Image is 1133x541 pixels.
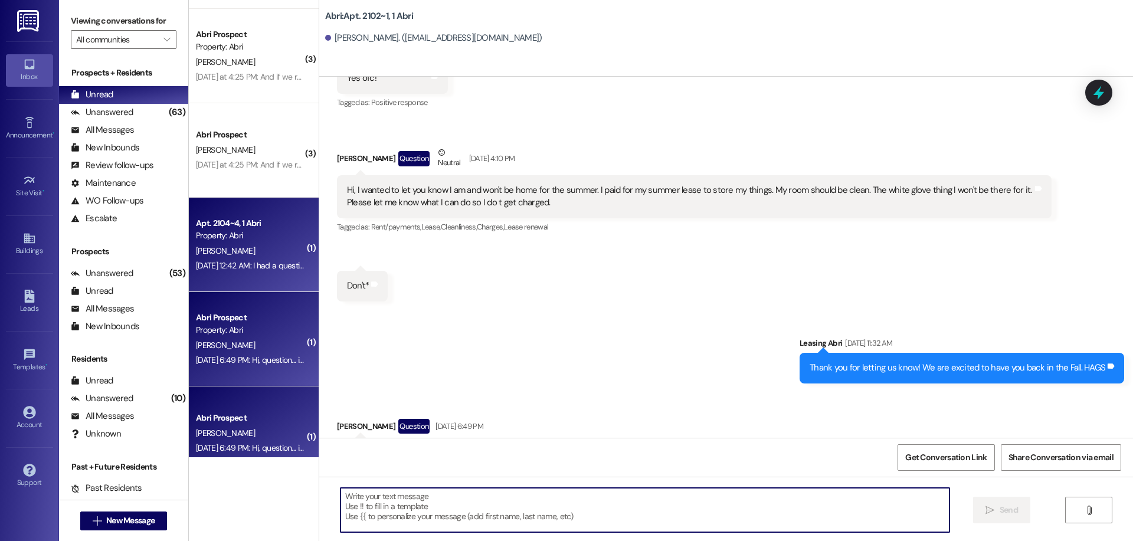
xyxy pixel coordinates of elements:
a: Inbox [6,54,53,86]
div: Leasing Abri [800,337,1124,353]
div: Property: Abri [196,41,305,53]
span: • [42,187,44,195]
div: [DATE] 4:10 PM [466,152,515,165]
span: [PERSON_NAME] [196,57,255,67]
img: ResiDesk Logo [17,10,41,32]
span: [PERSON_NAME] [196,145,255,155]
div: Tagged as: [337,218,1052,235]
div: Residents [59,353,188,365]
div: Maintenance [71,177,136,189]
span: Share Conversation via email [1008,451,1114,464]
span: • [45,361,47,369]
button: Get Conversation Link [898,444,994,471]
div: Unread [71,88,113,101]
div: Past + Future Residents [59,461,188,473]
i:  [93,516,101,526]
input: All communities [76,30,158,49]
a: Site Visit • [6,171,53,202]
span: New Message [106,514,155,527]
span: Send [1000,504,1018,516]
div: Unanswered [71,392,133,405]
div: All Messages [71,124,134,136]
div: [DATE] 6:49 PM: Hi, question... if I do decide to come back a bit earlier ([DATE] possibly 7) wou... [196,355,924,365]
span: Get Conversation Link [905,451,987,464]
div: Unread [71,375,113,387]
a: Support [6,460,53,492]
button: New Message [80,512,168,530]
div: Property: Abri [196,324,305,336]
div: [DATE] 12:42 AM: I had a question, is anyone moving into the apartment earlier than the 9th? whic... [196,260,767,271]
span: [PERSON_NAME] [196,340,255,350]
div: Unanswered [71,267,133,280]
i:  [985,506,994,515]
div: WO Follow-ups [71,195,143,207]
div: Abri Prospect [196,129,305,141]
span: Lease renewal [504,222,549,232]
div: New Inbounds [71,142,139,154]
div: Unanswered [71,106,133,119]
div: [PERSON_NAME]. ([EMAIL_ADDRESS][DOMAIN_NAME]) [325,32,542,44]
span: [PERSON_NAME] [196,245,255,256]
span: Positive response [371,97,428,107]
div: [DATE] 6:49 PM: Hi, question... if I do decide to come back a bit earlier ([DATE] possibly 7) wou... [196,442,924,453]
span: Cleanliness , [441,222,477,232]
div: Unknown [71,428,121,440]
div: [DATE] 6:49 PM [433,420,483,432]
a: Buildings [6,228,53,260]
div: Apt. 2104~4, 1 Abri [196,217,305,229]
span: • [53,129,54,137]
div: New Inbounds [71,320,139,333]
span: Charges , [477,222,504,232]
i:  [163,35,170,44]
label: Viewing conversations for [71,12,176,30]
div: Thank you for letting us know! We are excited to have you back in the Fall. HAGS [810,362,1105,374]
button: Share Conversation via email [1001,444,1121,471]
span: [PERSON_NAME] [196,428,255,438]
div: Hi, I wanted to let you know I am and won't be home for the summer. I paid for my summer lease to... [347,184,1033,209]
div: Past Residents [71,482,142,494]
div: Neutral [435,146,463,171]
div: Question [398,419,430,434]
a: Leads [6,286,53,318]
span: Rent/payments , [371,222,421,232]
div: Prospects + Residents [59,67,188,79]
div: Don't* [347,280,369,292]
div: Abri Prospect [196,412,305,424]
div: Escalate [71,212,117,225]
span: Lease , [421,222,441,232]
div: [DATE] at 4:25 PM: And if we refer people, do we get a discount? [196,159,416,170]
div: [DATE] at 4:25 PM: And if we refer people, do we get a discount? [196,71,416,82]
a: Templates • [6,345,53,376]
div: Abri Prospect [196,312,305,324]
b: Abri: Apt. 2102~1, 1 Abri [325,10,413,22]
div: Review follow-ups [71,159,153,172]
i:  [1085,506,1093,515]
a: Account [6,402,53,434]
div: [PERSON_NAME] [337,146,1052,175]
div: Unread [71,285,113,297]
div: Question [398,151,430,166]
div: [PERSON_NAME] [337,419,1052,438]
div: (53) [166,264,188,283]
div: Prospects [59,245,188,258]
div: [DATE] 11:32 AM [842,337,892,349]
div: All Messages [71,410,134,422]
div: Tagged as: [337,94,448,111]
div: All Messages [71,303,134,315]
div: Yes ofc! [347,72,376,84]
button: Send [973,497,1030,523]
div: Property: Abri [196,229,305,242]
div: Abri Prospect [196,28,305,41]
div: (10) [168,389,188,408]
div: (63) [166,103,188,122]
